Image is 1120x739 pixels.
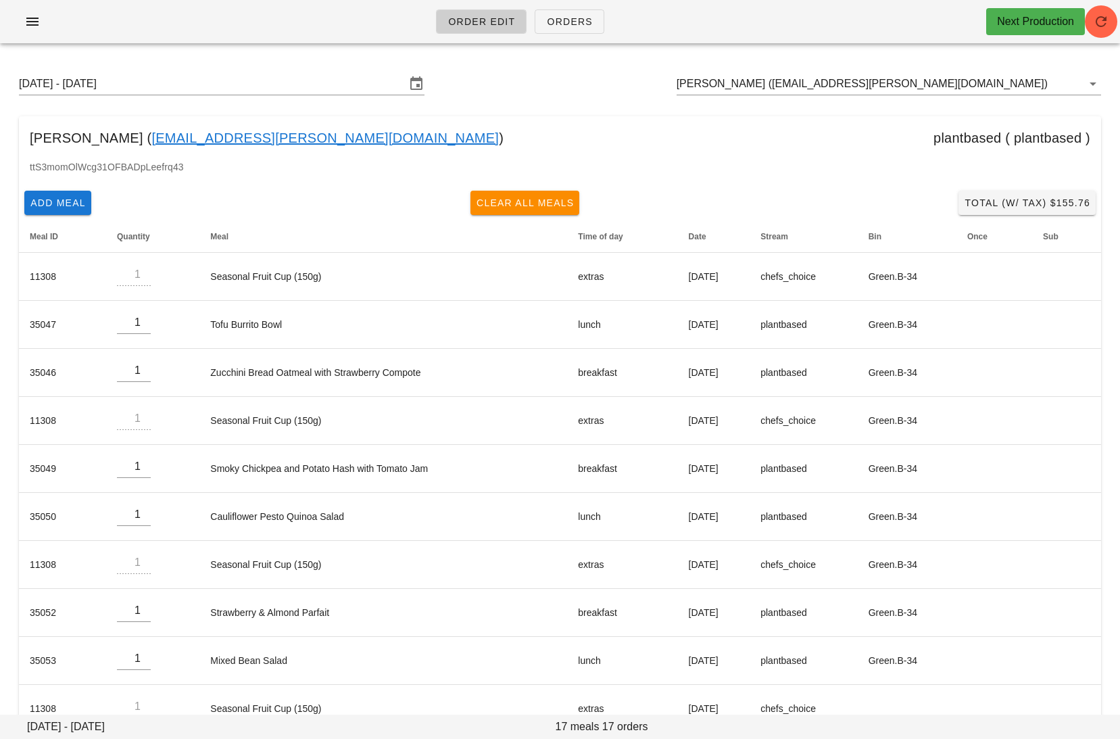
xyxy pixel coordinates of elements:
td: chefs_choice [750,397,857,445]
td: chefs_choice [750,541,857,589]
td: 35050 [19,493,106,541]
td: Cauliflower Pesto Quinoa Salad [199,493,567,541]
td: Mixed Bean Salad [199,637,567,685]
td: 35046 [19,349,106,397]
td: [DATE] [678,397,750,445]
th: Time of day: Not sorted. Activate to sort ascending. [567,220,677,253]
a: Order Edit [436,9,527,34]
a: [EMAIL_ADDRESS][PERSON_NAME][DOMAIN_NAME] [151,127,499,149]
td: Green.B-34 [858,349,956,397]
td: [DATE] [678,685,750,733]
span: Quantity [117,232,150,241]
a: Orders [535,9,604,34]
td: chefs_choice [750,253,857,301]
td: plantbased [750,301,857,349]
div: ttS3momOlWcg31OFBADpLeefrq43 [19,160,1101,185]
td: [DATE] [678,349,750,397]
span: Meal ID [30,232,58,241]
td: Zucchini Bread Oatmeal with Strawberry Compote [199,349,567,397]
span: Add Meal [30,197,86,208]
span: Orders [546,16,593,27]
td: Green.B-34 [858,253,956,301]
th: Stream: Not sorted. Activate to sort ascending. [750,220,857,253]
td: [DATE] [678,541,750,589]
th: Bin: Not sorted. Activate to sort ascending. [858,220,956,253]
span: Total (w/ Tax) $155.76 [964,197,1090,208]
th: Meal: Not sorted. Activate to sort ascending. [199,220,567,253]
td: Green.B-34 [858,397,956,445]
td: [DATE] [678,445,750,493]
th: Meal ID: Not sorted. Activate to sort ascending. [19,220,106,253]
button: Clear Customer [1066,76,1082,92]
td: breakfast [567,445,677,493]
td: Seasonal Fruit Cup (150g) [199,397,567,445]
button: Clear All Meals [470,191,580,215]
span: Time of day [578,232,623,241]
td: Seasonal Fruit Cup (150g) [199,541,567,589]
td: breakfast [567,589,677,637]
div: Next Production [997,14,1074,30]
td: plantbased [750,349,857,397]
td: Tofu Burrito Bowl [199,301,567,349]
td: extras [567,397,677,445]
td: lunch [567,637,677,685]
td: Green.B-34 [858,589,956,637]
td: 35047 [19,301,106,349]
span: Clear All Meals [476,197,575,208]
td: 11308 [19,397,106,445]
td: 35052 [19,589,106,637]
span: Date [689,232,706,241]
th: Once: Not sorted. Activate to sort ascending. [956,220,1032,253]
td: lunch [567,301,677,349]
th: Date: Not sorted. Activate to sort ascending. [678,220,750,253]
td: extras [567,685,677,733]
button: Add Meal [24,191,91,215]
td: chefs_choice [750,685,857,733]
td: Green.B-34 [858,637,956,685]
span: Sub [1043,232,1058,241]
span: Bin [869,232,881,241]
td: plantbased [750,589,857,637]
td: extras [567,253,677,301]
td: 11308 [19,541,106,589]
td: Green.B-34 [858,301,956,349]
td: Strawberry & Almond Parfait [199,589,567,637]
button: Total (w/ Tax) $155.76 [958,191,1096,215]
td: lunch [567,493,677,541]
td: [DATE] [678,589,750,637]
td: [DATE] [678,301,750,349]
td: [DATE] [678,637,750,685]
td: Seasonal Fruit Cup (150g) [199,253,567,301]
td: 11308 [19,685,106,733]
td: Green.B-34 [858,493,956,541]
td: [DATE] [678,253,750,301]
td: 35049 [19,445,106,493]
td: Green.B-34 [858,541,956,589]
th: Sub: Not sorted. Activate to sort ascending. [1032,220,1101,253]
span: Once [967,232,988,241]
td: extras [567,541,677,589]
td: 11308 [19,253,106,301]
td: Green.B-34 [858,445,956,493]
span: Meal [210,232,228,241]
td: plantbased [750,493,857,541]
span: Order Edit [447,16,515,27]
td: 35053 [19,637,106,685]
td: plantbased [750,445,857,493]
td: Smoky Chickpea and Potato Hash with Tomato Jam [199,445,567,493]
td: Seasonal Fruit Cup (150g) [199,685,567,733]
div: [PERSON_NAME] ( ) plantbased ( plantbased ) [19,116,1101,160]
span: Stream [760,232,788,241]
td: plantbased [750,637,857,685]
td: breakfast [567,349,677,397]
td: [DATE] [678,493,750,541]
th: Quantity: Not sorted. Activate to sort ascending. [106,220,199,253]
